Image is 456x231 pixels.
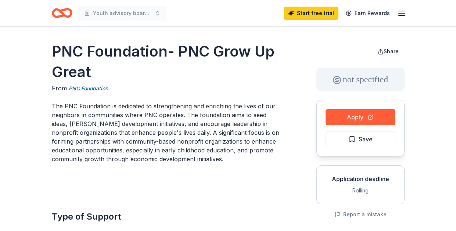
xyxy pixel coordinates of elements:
p: The PNC Foundation is dedicated to strengthening and enriching the lives of our neighbors in comm... [52,102,281,163]
div: Application deadline [323,174,398,183]
h2: Type of Support [52,211,281,223]
button: Save [326,131,395,147]
button: Youth advisory board for emancipated [PERSON_NAME] youth [78,6,166,21]
a: Earn Rewards [341,7,394,20]
h1: PNC Foundation- PNC Grow Up Great [52,41,281,82]
span: Youth advisory board for emancipated [PERSON_NAME] youth [93,9,152,18]
a: Home [52,4,72,22]
button: Share [372,44,405,59]
a: PNC Foundation [69,84,108,93]
div: From [52,84,281,93]
span: Share [384,48,399,54]
span: Save [359,134,373,144]
div: not specified [316,68,405,91]
button: Apply [326,109,395,125]
button: Report a mistake [334,210,387,219]
a: Start free trial [284,7,338,20]
div: Rolling [323,186,398,195]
